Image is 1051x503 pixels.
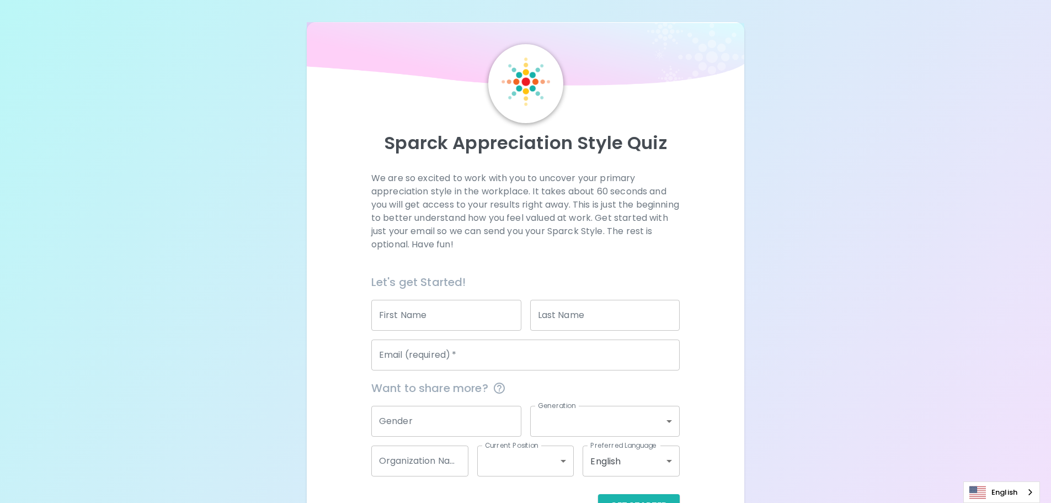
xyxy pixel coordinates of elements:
[307,22,745,91] img: wave
[493,382,506,395] svg: This information is completely confidential and only used for aggregated appreciation studies at ...
[590,441,657,450] label: Preferred Language
[371,379,680,397] span: Want to share more?
[485,441,538,450] label: Current Position
[583,446,680,476] div: English
[371,172,680,251] p: We are so excited to work with you to uncover your primary appreciation style in the workplace. I...
[320,132,732,154] p: Sparck Appreciation Style Quiz
[538,401,576,410] label: Generation
[963,481,1040,503] div: Language
[371,273,680,291] h6: Let's get Started!
[963,481,1040,503] aside: Language selected: English
[502,57,550,106] img: Sparck Logo
[964,482,1039,502] a: English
